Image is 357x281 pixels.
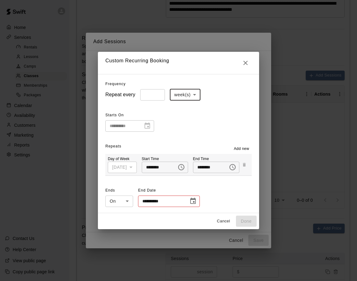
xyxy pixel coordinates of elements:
h2: Custom Recurring Booking [98,52,259,74]
p: Day of Week [108,156,136,162]
button: Choose time, selected time is 5:30 PM [226,161,239,173]
span: Frequency [105,82,126,86]
button: Choose time, selected time is 4:00 PM [175,161,187,173]
span: Ends [105,186,133,196]
p: Start Time [142,156,188,162]
span: Add new [234,146,249,152]
button: Cancel [214,217,233,226]
button: Close [239,57,252,69]
span: Repeats [105,144,121,148]
p: End Time [193,156,239,162]
button: Add new [231,144,252,154]
span: Starts On [105,110,154,120]
button: Choose date [187,195,199,207]
div: week(s) [170,89,200,101]
div: [DATE] [108,162,136,173]
span: End Date [138,186,200,196]
h6: Repeat every [105,90,135,99]
div: On [105,196,133,207]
